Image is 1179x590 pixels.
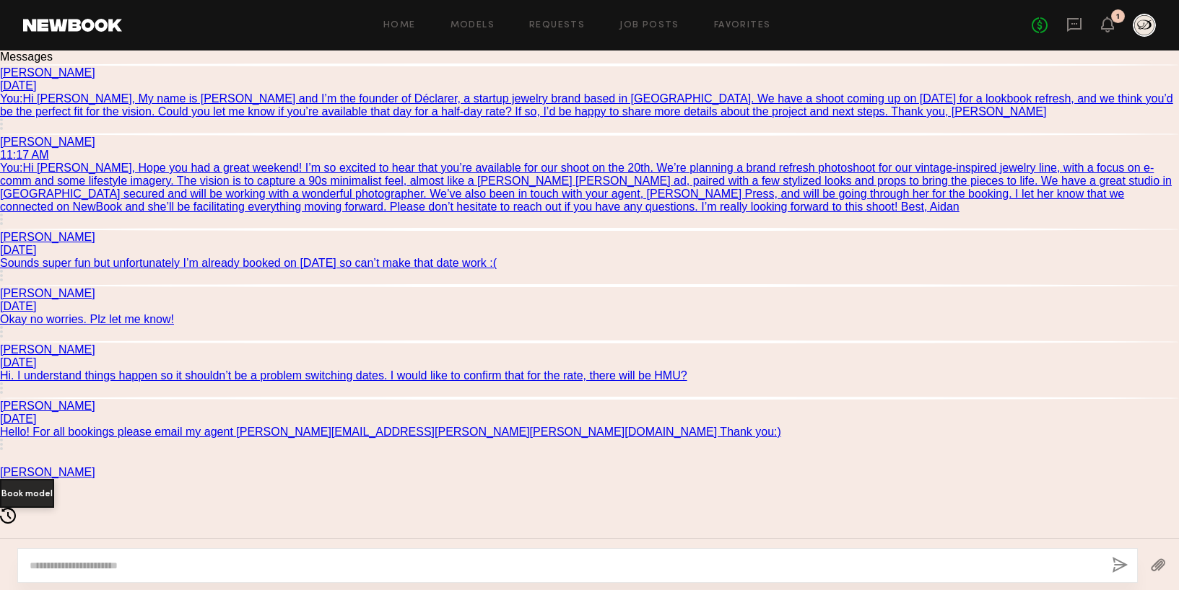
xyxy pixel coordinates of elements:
a: Favorites [714,21,771,30]
a: Requests [529,21,585,30]
a: Job Posts [619,21,679,30]
a: Home [383,21,416,30]
div: 1 [1116,13,1120,21]
a: Models [451,21,495,30]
